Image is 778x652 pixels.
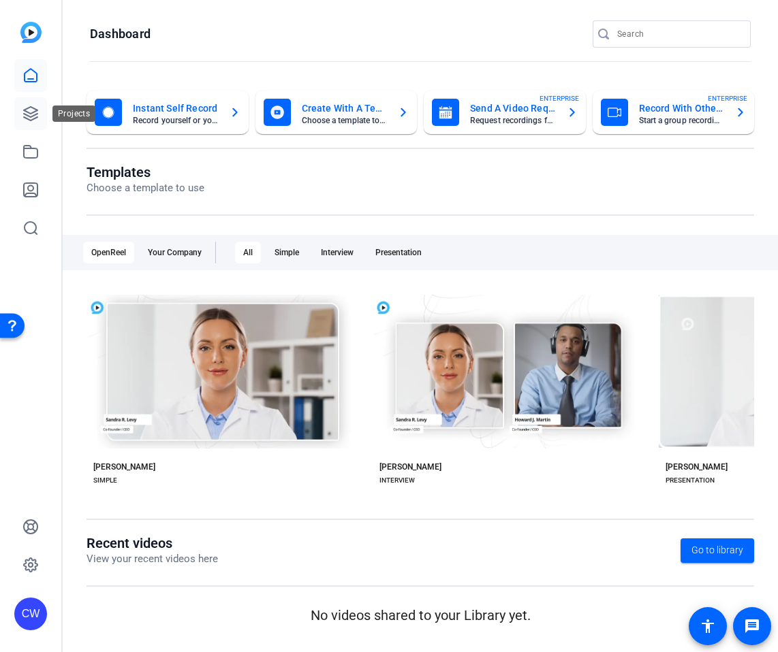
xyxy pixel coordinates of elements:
button: Send A Video RequestRequest recordings from anyone, anywhereENTERPRISE [424,91,586,134]
button: Create With A TemplateChoose a template to get started [255,91,418,134]
mat-card-subtitle: Request recordings from anyone, anywhere [470,116,556,125]
span: ENTERPRISE [708,93,747,103]
div: INTERVIEW [379,475,415,486]
a: Go to library [681,538,754,563]
div: Presentation [367,242,430,263]
mat-card-title: Instant Self Record [133,100,219,116]
div: CW [14,598,47,630]
div: Simple [266,242,307,263]
button: Record With OthersStart a group recording sessionENTERPRISE [593,91,755,134]
p: No videos shared to your Library yet. [87,605,754,625]
mat-card-title: Send A Video Request [470,100,556,116]
h1: Dashboard [90,26,151,42]
p: Choose a template to use [87,180,204,196]
div: Interview [313,242,362,263]
mat-card-subtitle: Choose a template to get started [302,116,388,125]
mat-card-title: Create With A Template [302,100,388,116]
div: PRESENTATION [666,475,715,486]
div: All [235,242,261,263]
div: SIMPLE [93,475,117,486]
span: ENTERPRISE [540,93,579,103]
span: Go to library [691,543,743,557]
h1: Templates [87,164,204,180]
div: Projects [52,105,95,122]
div: Your Company [140,242,210,263]
mat-card-subtitle: Start a group recording session [639,116,725,125]
button: Instant Self RecordRecord yourself or your screen [87,91,249,134]
mat-icon: accessibility [700,618,716,634]
div: OpenReel [83,242,134,263]
img: blue-gradient.svg [20,22,42,43]
div: [PERSON_NAME] [379,461,441,472]
div: [PERSON_NAME] [666,461,728,472]
input: Search [617,26,740,42]
mat-icon: message [744,618,760,634]
p: View your recent videos here [87,551,218,567]
h1: Recent videos [87,535,218,551]
mat-card-subtitle: Record yourself or your screen [133,116,219,125]
mat-card-title: Record With Others [639,100,725,116]
div: [PERSON_NAME] [93,461,155,472]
